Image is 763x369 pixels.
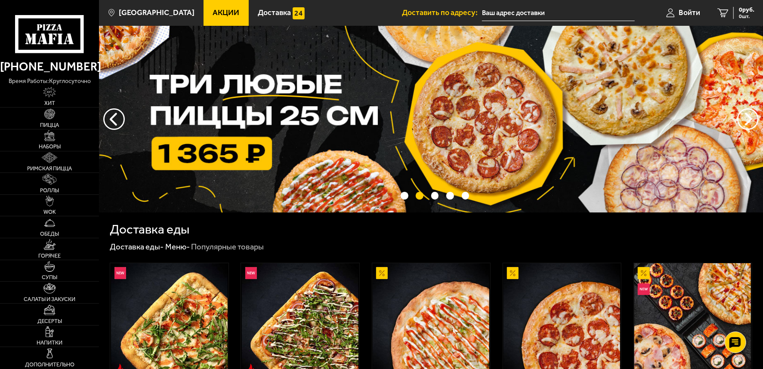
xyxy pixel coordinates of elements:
button: точки переключения [462,192,470,200]
span: Супы [42,275,57,280]
span: Десерты [37,319,62,324]
img: Акционный [507,267,519,279]
span: WOK [43,209,56,215]
img: Новинка [245,267,257,279]
img: Новинка [638,283,650,295]
span: Доставка [258,9,291,17]
img: 15daf4d41897b9f0e9f617042186c801.svg [293,7,305,19]
img: Акционный [376,267,388,279]
a: Доставка еды- [110,242,164,252]
button: точки переключения [416,192,423,200]
button: предыдущий [737,108,759,130]
img: Новинка [114,267,127,279]
span: Горячее [38,253,61,259]
button: точки переключения [401,192,408,200]
span: 0 шт. [739,14,754,19]
img: Акционный [638,267,650,279]
input: Ваш адрес доставки [482,5,635,21]
h1: Доставка еды [110,223,189,236]
span: Роллы [40,188,59,194]
span: Дополнительно [25,362,74,368]
span: Пицца [40,123,59,128]
span: Акции [213,9,239,17]
div: Популярные товары [191,242,264,252]
button: точки переключения [431,192,439,200]
button: следующий [103,108,125,130]
span: Доставить по адресу: [402,9,482,17]
span: Напитки [37,340,62,346]
span: Обеды [40,231,59,237]
span: Наборы [39,144,61,150]
span: Салаты и закуски [24,297,75,302]
span: 0 руб. [739,7,754,13]
span: [GEOGRAPHIC_DATA] [119,9,195,17]
span: Римская пицца [27,166,72,172]
span: Хит [44,101,55,106]
button: точки переключения [446,192,454,200]
span: Войти [679,9,700,17]
a: Меню- [165,242,190,252]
